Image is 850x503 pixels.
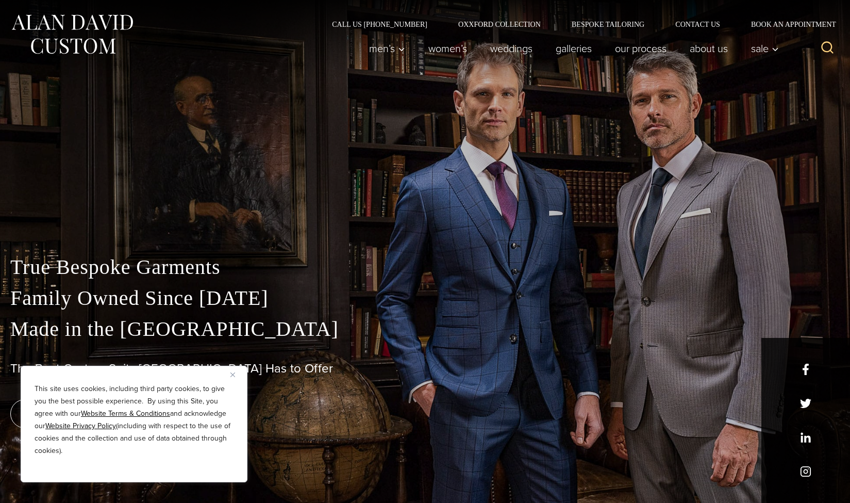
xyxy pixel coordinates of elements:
[10,11,134,57] img: Alan David Custom
[316,21,443,28] a: Call Us [PHONE_NUMBER]
[544,38,604,59] a: Galleries
[35,383,234,457] p: This site uses cookies, including third party cookies, to give you the best possible experience. ...
[443,21,556,28] a: Oxxford Collection
[751,43,779,54] span: Sale
[10,361,840,376] h1: The Best Custom Suits [GEOGRAPHIC_DATA] Has to Offer
[556,21,660,28] a: Bespoke Tailoring
[230,368,243,381] button: Close
[815,36,840,61] button: View Search Form
[358,38,785,59] nav: Primary Navigation
[81,408,170,419] a: Website Terms & Conditions
[369,43,405,54] span: Men’s
[417,38,479,59] a: Women’s
[479,38,544,59] a: weddings
[316,21,840,28] nav: Secondary Navigation
[45,420,116,431] a: Website Privacy Policy
[10,399,155,428] a: book an appointment
[736,21,840,28] a: Book an Appointment
[660,21,736,28] a: Contact Us
[678,38,740,59] a: About Us
[604,38,678,59] a: Our Process
[230,372,235,377] img: Close
[10,252,840,345] p: True Bespoke Garments Family Owned Since [DATE] Made in the [GEOGRAPHIC_DATA]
